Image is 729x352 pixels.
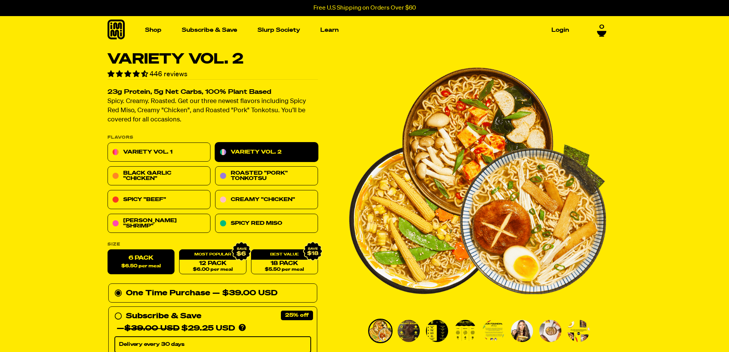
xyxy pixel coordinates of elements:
[369,320,391,342] img: Variety Vol. 2
[179,24,240,36] a: Subscribe & Save
[398,320,420,342] img: Variety Vol. 2
[108,89,318,96] h2: 23g Protein, 5g Net Carbs, 100% Plant Based
[426,320,448,342] img: Variety Vol. 2
[108,167,210,186] a: Black Garlic "Chicken"
[215,214,318,233] a: Spicy Red Miso
[454,320,476,342] img: Variety Vol. 2
[254,24,303,36] a: Slurp Society
[349,52,606,309] img: Variety Vol. 2
[396,319,421,343] li: Go to slide 2
[483,320,505,342] img: Variety Vol. 2
[215,143,318,162] a: Variety Vol. 2
[108,242,318,247] label: Size
[108,97,318,125] p: Spicy. Creamy. Roasted. Get our three newest flavors including Spicy Red Miso, Creamy "Chicken", ...
[510,319,534,343] li: Go to slide 6
[597,21,607,34] a: 0
[150,71,188,78] span: 446 reviews
[126,310,201,323] div: Subscribe & Save
[453,319,478,343] li: Go to slide 4
[481,319,506,343] li: Go to slide 5
[349,52,606,309] li: 1 of 8
[142,24,165,36] a: Shop
[215,167,318,186] a: Roasted "Pork" Tonkotsu
[599,21,604,28] span: 0
[142,16,572,44] nav: Main navigation
[108,71,150,78] span: 4.70 stars
[212,287,277,300] div: — $39.00 USD
[511,320,533,342] img: Variety Vol. 2
[108,214,210,233] a: [PERSON_NAME] "Shrimp"
[108,143,210,162] a: Variety Vol. 1
[425,319,449,343] li: Go to slide 3
[179,250,246,275] a: 12 Pack$6.00 per meal
[124,325,179,332] del: $39.00 USD
[368,319,393,343] li: Go to slide 1
[538,319,563,343] li: Go to slide 7
[108,190,210,210] a: Spicy "Beef"
[313,5,416,11] p: Free U.S Shipping on Orders Over $60
[108,250,175,275] label: 6 Pack
[349,52,606,309] div: PDP main carousel
[108,52,318,67] h1: Variety Vol. 2
[215,190,318,210] a: Creamy "Chicken"
[108,136,318,140] p: Flavors
[317,24,342,36] a: Learn
[349,319,606,343] div: PDP main carousel thumbnails
[566,319,591,343] li: Go to slide 8
[265,267,304,272] span: $5.50 per meal
[114,287,311,300] div: One Time Purchase
[568,320,590,342] img: Variety Vol. 2
[548,24,572,36] a: Login
[192,267,232,272] span: $6.00 per meal
[251,250,318,275] a: 18 Pack$5.50 per meal
[539,320,561,342] img: Variety Vol. 2
[121,264,161,269] span: $6.50 per meal
[117,323,235,335] div: — $29.25 USD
